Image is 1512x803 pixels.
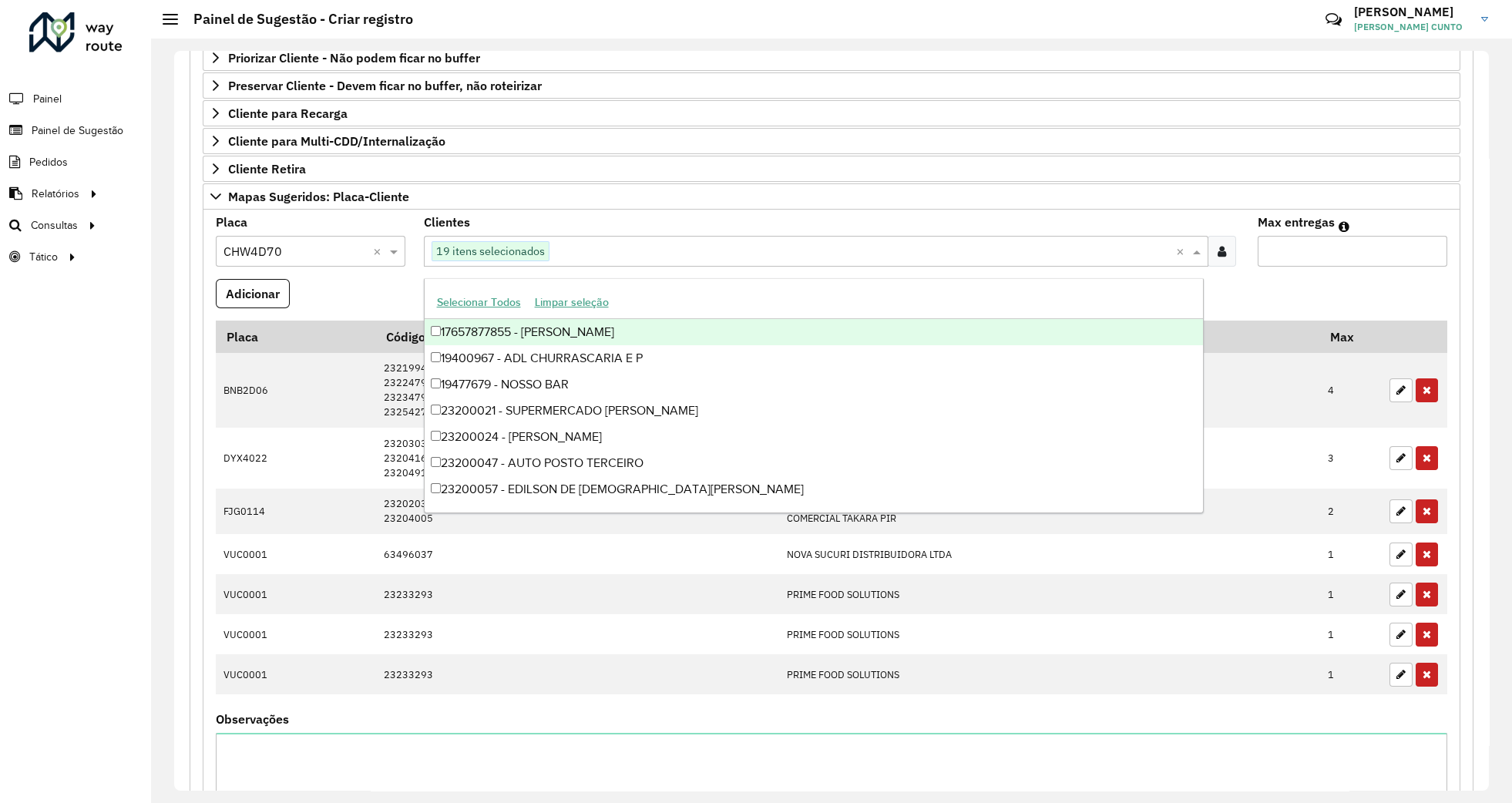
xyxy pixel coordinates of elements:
[1339,220,1349,233] em: Máximo de clientes que serão colocados na mesma rota com os clientes informados
[203,45,1460,71] a: Priorizar Cliente - Não podem ficar no buffer
[216,574,375,614] td: VUC0001
[375,534,779,574] td: 63496037
[779,654,1320,694] td: PRIME FOOD SOLUTIONS
[203,128,1460,154] a: Cliente para Multi-CDD/Internalização
[1176,242,1189,260] span: Clear all
[203,156,1460,182] a: Cliente Retira
[375,489,779,534] td: 23202035 23204005
[1320,321,1382,353] th: Max
[375,614,779,654] td: 23233293
[425,476,1204,502] div: 23200057 - EDILSON DE [DEMOGRAPHIC_DATA][PERSON_NAME]
[1320,428,1382,489] td: 3
[779,574,1320,614] td: PRIME FOOD SOLUTIONS
[216,654,375,694] td: VUC0001
[425,502,1204,529] div: 23200061 - KAFASA RESTAURANTE E
[425,371,1204,398] div: 19477679 - NOSSO BAR
[375,574,779,614] td: 23233293
[32,186,79,202] span: Relatórios
[1354,20,1470,34] span: [PERSON_NAME] CUNTO
[1320,574,1382,614] td: 1
[1258,213,1335,231] label: Max entregas
[425,345,1204,371] div: 19400967 - ADL CHURRASCARIA E P
[1320,534,1382,574] td: 1
[228,79,542,92] span: Preservar Cliente - Devem ficar no buffer, não roteirizar
[425,450,1204,476] div: 23200047 - AUTO POSTO TERCEIRO
[430,291,528,314] button: Selecionar Todos
[29,249,58,265] span: Tático
[375,353,779,428] td: 23219944 23224792 23234794 23254274
[779,534,1320,574] td: NOVA SUCURI DISTRIBUIDORA LTDA
[1320,614,1382,654] td: 1
[228,163,306,175] span: Cliente Retira
[216,321,375,353] th: Placa
[178,11,413,28] h2: Painel de Sugestão - Criar registro
[425,424,1204,450] div: 23200024 - [PERSON_NAME]
[32,123,123,139] span: Painel de Sugestão
[779,614,1320,654] td: PRIME FOOD SOLUTIONS
[425,398,1204,424] div: 23200021 - SUPERMERCADO [PERSON_NAME]
[216,534,375,574] td: VUC0001
[1320,654,1382,694] td: 1
[1320,489,1382,534] td: 2
[375,428,779,489] td: 23203032 23204163 23204916
[203,183,1460,210] a: Mapas Sugeridos: Placa-Cliente
[216,279,290,308] button: Adicionar
[1354,5,1470,19] h3: [PERSON_NAME]
[375,654,779,694] td: 23233293
[216,213,247,231] label: Placa
[228,107,348,119] span: Cliente para Recarga
[216,353,375,428] td: BNB2D06
[424,213,470,231] label: Clientes
[216,428,375,489] td: DYX4022
[216,710,289,728] label: Observações
[425,319,1204,345] div: 17657877855 - [PERSON_NAME]
[228,52,480,64] span: Priorizar Cliente - Não podem ficar no buffer
[216,614,375,654] td: VUC0001
[424,278,1205,513] ng-dropdown-panel: Options list
[228,190,409,203] span: Mapas Sugeridos: Placa-Cliente
[203,72,1460,99] a: Preservar Cliente - Devem ficar no buffer, não roteirizar
[203,100,1460,126] a: Cliente para Recarga
[216,489,375,534] td: FJG0114
[1317,3,1350,36] a: Contato Rápido
[528,291,616,314] button: Limpar seleção
[29,154,68,170] span: Pedidos
[432,242,549,260] span: 19 itens selecionados
[33,91,62,107] span: Painel
[373,242,386,260] span: Clear all
[228,135,445,147] span: Cliente para Multi-CDD/Internalização
[31,217,78,234] span: Consultas
[1320,353,1382,428] td: 4
[375,321,779,353] th: Código Cliente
